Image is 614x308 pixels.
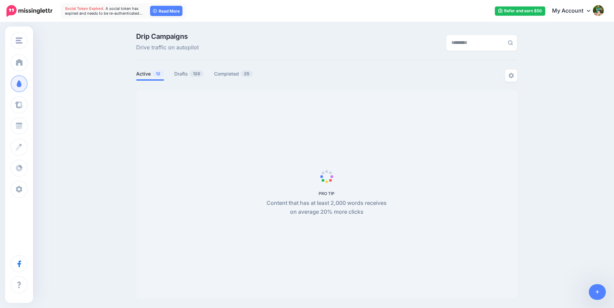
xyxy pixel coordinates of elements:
h5: PRO TIP [263,191,390,196]
img: search-grey-6.png [508,40,513,45]
a: Completed25 [214,70,253,78]
img: settings-grey.png [508,73,514,78]
span: 120 [190,70,204,77]
a: Drafts120 [174,70,204,78]
p: Content that has at least 2,000 words receives on average 20% more clicks [263,199,390,216]
span: A social token has expired and needs to be re-authenticated… [65,6,143,16]
a: Refer and earn $50 [495,6,545,16]
img: Missinglettr [6,5,52,17]
span: 25 [241,70,253,77]
span: Social Token Expired. [65,6,104,11]
span: Drip Campaigns [136,33,199,40]
span: Drive traffic on autopilot [136,43,199,52]
a: Read More [150,6,182,16]
a: Active12 [136,70,164,78]
a: My Account [545,3,604,19]
img: menu.png [16,37,22,44]
span: 12 [152,70,164,77]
